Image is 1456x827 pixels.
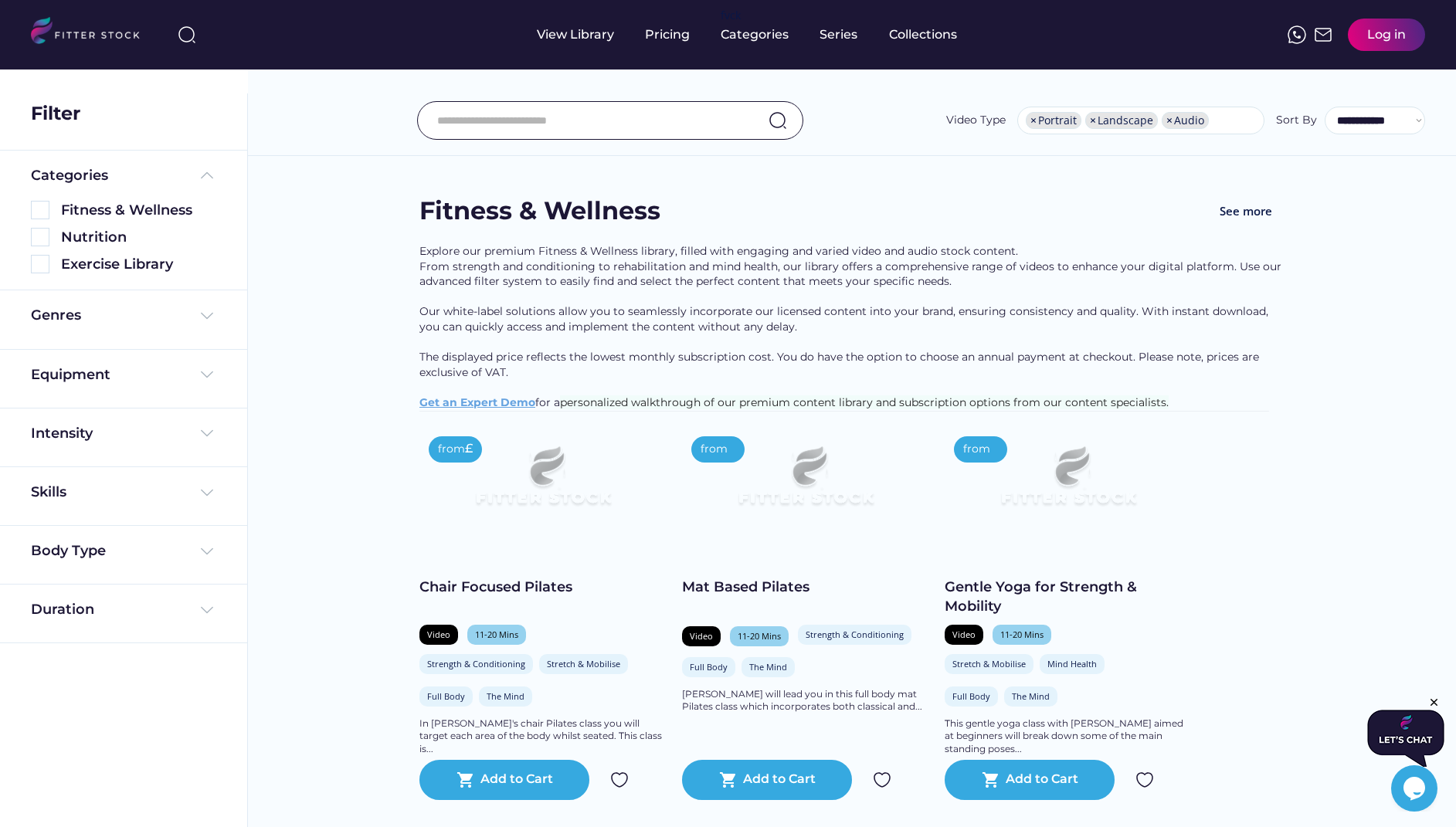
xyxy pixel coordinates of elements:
div: Video Type [946,113,1006,128]
div: Pricing [645,26,690,43]
iframe: chat widget [1367,696,1444,767]
li: Audio [1162,112,1209,129]
div: In [PERSON_NAME]'s chair Pilates class you will target each area of the body whilst seated. This ... [419,717,667,756]
img: Frame%20%284%29.svg [198,365,216,384]
div: Skills [31,483,70,502]
button: shopping_cart [456,771,475,789]
div: Fitness & Wellness [61,201,216,220]
div: from [438,442,465,457]
div: fvck [721,8,741,23]
img: Rectangle%205126.svg [31,201,49,219]
a: Get an Expert Demo [419,395,535,409]
div: Body Type [31,541,106,561]
img: Frame%20%284%29.svg [198,601,216,619]
div: The Mind [749,661,787,673]
span: × [1090,115,1096,126]
div: Nutrition [61,228,216,247]
div: Categories [31,166,108,185]
img: Frame%20%284%29.svg [198,542,216,561]
img: search-normal%203.svg [178,25,196,44]
img: Frame%20%284%29.svg [198,307,216,325]
img: Frame%2079%20%281%29.svg [707,427,904,538]
span: The displayed price reflects the lowest monthly subscription cost. You do have the option to choo... [419,350,1262,379]
img: Group%201000002324.svg [610,771,629,789]
img: Frame%20%284%29.svg [198,424,216,442]
div: Full Body [427,690,465,702]
div: Video [690,630,713,642]
div: Filter [31,100,80,127]
div: Gentle Yoga for Strength & Mobility [945,578,1192,616]
div: Mind Health [1047,658,1097,669]
div: Video [952,629,976,640]
div: Full Body [690,661,728,673]
div: from [963,442,990,457]
div: View Library [537,26,614,43]
div: £ [465,440,473,457]
div: Strength & Conditioning [427,658,525,669]
img: LOGO.svg [31,17,153,49]
div: Duration [31,600,94,619]
span: × [1030,115,1037,126]
div: Explore our premium Fitness & Wellness library, filled with engaging and varied video and audio s... [419,244,1285,411]
div: Add to Cart [1006,771,1078,789]
div: Stretch & Mobilise [952,658,1026,669]
div: Log in [1367,26,1406,43]
div: Genres [31,306,81,325]
img: Rectangle%205126.svg [31,255,49,273]
div: Fitness & Wellness [419,194,660,229]
div: Full Body [952,690,990,702]
div: Add to Cart [480,771,553,789]
img: Frame%20%285%29.svg [198,166,216,185]
img: Rectangle%205126.svg [31,228,49,246]
div: Exercise Library [61,255,216,274]
div: The Mind [1012,690,1050,702]
div: Mat Based Pilates [682,578,929,597]
div: Strength & Conditioning [806,629,904,640]
button: shopping_cart [719,771,738,789]
img: Frame%2051.svg [1314,25,1332,44]
div: This gentle yoga class with [PERSON_NAME] aimed at beginners will break down some of the main sta... [945,717,1192,756]
div: 11-20 Mins [1000,629,1044,640]
img: Group%201000002324.svg [873,771,891,789]
button: See more [1207,194,1285,229]
div: Chair Focused Pilates [419,578,667,597]
img: Frame%2079%20%281%29.svg [969,427,1167,538]
iframe: chat widget [1391,765,1441,812]
div: from [701,442,728,457]
li: Landscape [1085,112,1158,129]
img: Frame%20%284%29.svg [198,483,216,502]
div: Equipment [31,365,110,385]
img: meteor-icons_whatsapp%20%281%29.svg [1288,25,1306,44]
div: Sort By [1276,113,1317,128]
button: shopping_cart [982,771,1000,789]
div: The Mind [487,690,524,702]
div: 11-20 Mins [475,629,518,640]
div: Add to Cart [743,771,816,789]
span: × [1166,115,1173,126]
li: Portrait [1026,112,1081,129]
div: Series [820,26,858,43]
div: Categories [721,26,789,43]
div: Intensity [31,424,93,443]
div: Collections [889,26,957,43]
img: Frame%2079%20%281%29.svg [444,427,642,538]
div: Stretch & Mobilise [547,658,620,669]
div: [PERSON_NAME] will lead you in this full body mat Pilates class which incorporates both classical... [682,688,929,714]
img: search-normal.svg [769,111,787,130]
span: personalized walkthrough of our premium content library and subscription options from our content... [560,395,1169,409]
img: Group%201000002324.svg [1135,771,1154,789]
div: Video [427,629,450,640]
div: 11-20 Mins [738,630,781,642]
